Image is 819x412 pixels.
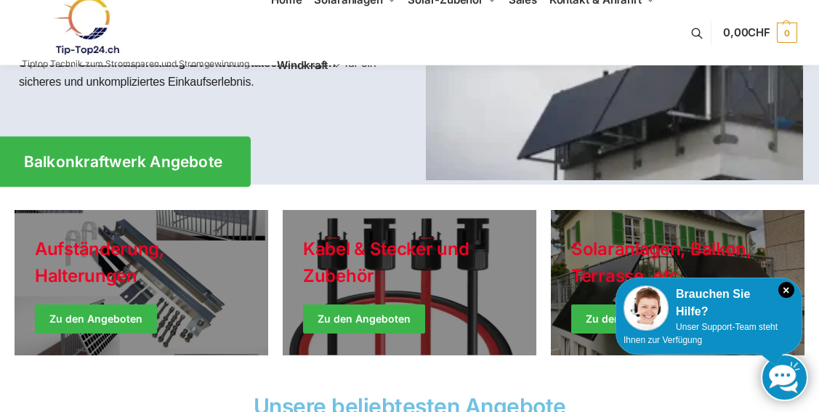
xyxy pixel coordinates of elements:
[24,154,223,169] span: Balkonkraftwerk Angebote
[277,58,328,72] span: Windkraft
[777,23,797,43] span: 0
[15,210,268,355] a: Holiday Style
[723,11,797,54] a: 0,00CHF 0
[624,286,669,331] img: Customer service
[551,210,804,355] a: Winter Jackets
[624,286,794,320] div: Brauchen Sie Hilfe?
[19,54,398,91] p: – für ein sicheres und unkompliziertes Einkaufserlebnis.
[778,282,794,298] i: Schließen
[271,33,347,98] a: Windkraft
[748,25,770,39] span: CHF
[723,25,770,39] span: 0,00
[22,60,249,68] p: Tiptop Technik zum Stromsparen und Stromgewinnung
[283,210,536,355] a: Holiday Style
[624,322,778,345] span: Unser Support-Team steht Ihnen zur Verfügung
